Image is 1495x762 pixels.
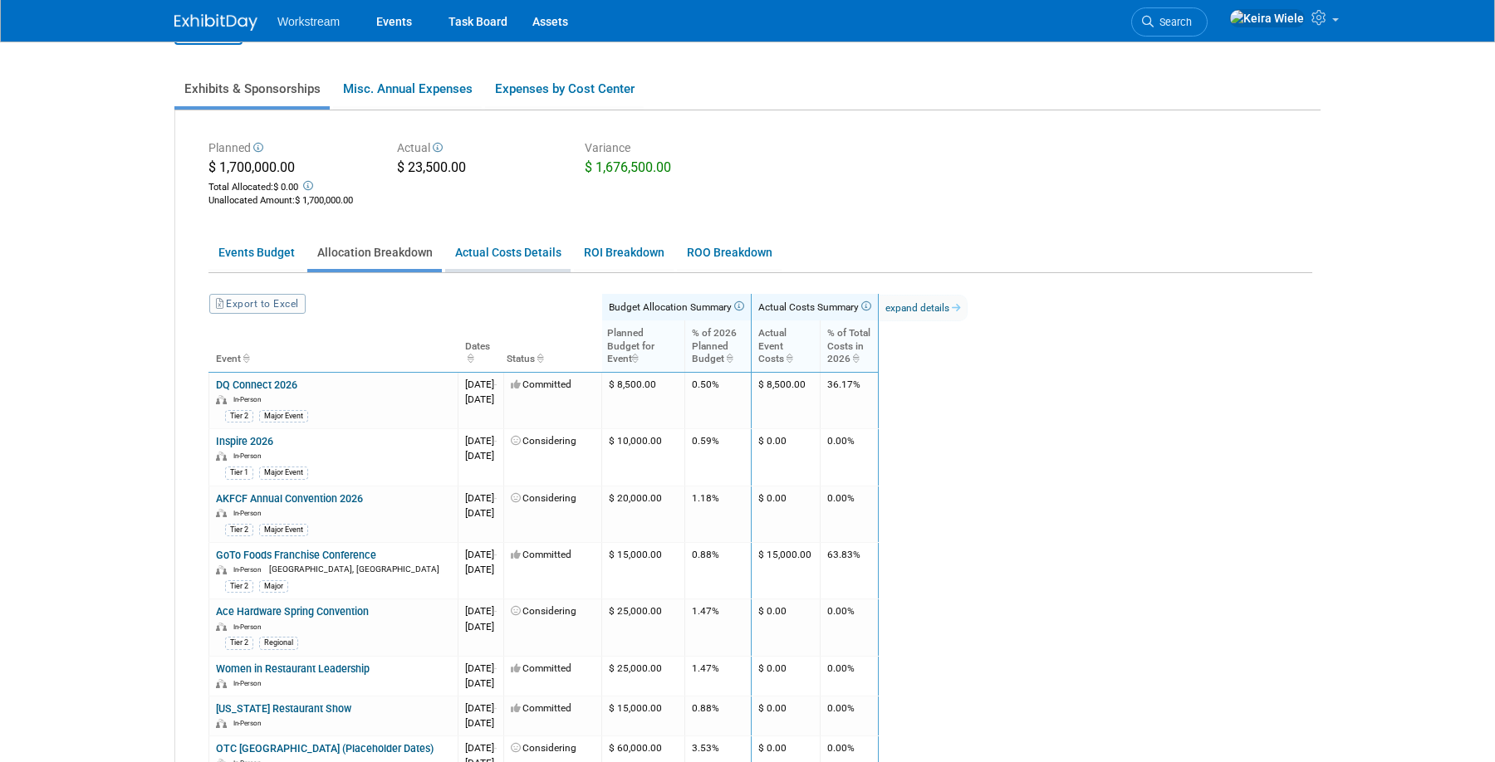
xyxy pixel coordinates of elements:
td: Committed [504,543,602,599]
span: [DATE] [465,549,497,560]
span: [DATE] [465,662,497,674]
td: $ 10,000.00 [602,429,685,486]
span: $ 1,676,500.00 [585,159,671,175]
a: expand details [879,295,968,321]
span: 0.59% [692,435,719,447]
span: [DATE] [465,450,494,462]
td: Considering [504,486,602,542]
th: Budget Allocation Summary [602,294,752,320]
td: $ 25,000.00 [602,656,685,696]
th: % of 2026PlannedBudget: activate to sort column ascending [685,320,752,372]
span: In-Person [233,565,267,574]
th: ActualEventCosts: activate to sort column ascending [752,320,821,372]
a: Misc. Annual Expenses [333,71,482,106]
td: $ 15,000.00 [602,543,685,599]
th: Actual Costs Summary [752,294,879,320]
td: $ 0.00 [752,429,821,486]
a: Events Budget [208,237,304,269]
a: OTC [GEOGRAPHIC_DATA] (Placeholder Dates) [216,742,434,755]
span: - [494,492,497,504]
span: 0.00% [827,702,855,714]
div: Variance [585,139,748,159]
td: $ 25,000.00 [602,599,685,656]
td: $ 0.00 [752,486,821,542]
div: Total Allocated: [208,178,372,194]
img: In-Person Event [216,509,227,518]
span: [GEOGRAPHIC_DATA], [GEOGRAPHIC_DATA] [269,564,439,574]
td: Committed [504,372,602,428]
span: [DATE] [465,621,494,633]
div: Major Event [259,410,308,423]
span: [DATE] [465,702,497,714]
span: [DATE] [465,717,494,729]
td: $ 8,500.00 [752,372,821,428]
a: Search [1131,7,1208,37]
span: 1.18% [692,492,719,504]
span: In-Person [233,509,267,517]
span: [DATE] [465,605,497,617]
span: 63.83% [827,549,860,560]
span: [DATE] [465,435,497,447]
div: Major Event [259,466,308,479]
span: $ 0.00 [273,182,298,193]
td: $ 8,500.00 [602,372,685,428]
div: Actual [397,139,561,159]
span: - [494,549,497,560]
a: Inspire 2026 [216,435,273,447]
th: Planned Budget for Event : activate to sort column ascending [602,320,685,372]
td: $ 0.00 [752,599,821,656]
span: $ 1,700,000.00 [208,159,295,175]
div: : [208,194,372,208]
img: In-Person Event [216,679,227,688]
span: [DATE] [465,677,494,689]
div: Tier 2 [225,524,253,536]
div: Major Event [259,524,308,536]
span: - [494,379,497,390]
span: Search [1154,16,1192,28]
th: % of TotalCosts in2026: activate to sort column ascending [820,320,878,372]
span: 0.00% [827,492,855,504]
a: Expenses by Cost Center [485,71,644,106]
div: Tier 2 [225,410,253,423]
a: DQ Connect 2026 [216,379,297,391]
span: In-Person [233,719,267,727]
span: - [494,702,497,714]
td: $ 20,000.00 [602,486,685,542]
span: 0.00% [827,742,855,754]
img: Keira Wiele [1229,9,1305,27]
a: Exhibits & Sponsorships [174,71,330,106]
span: 1.47% [692,662,719,674]
th: Dates : activate to sort column ascending [458,320,504,372]
span: In-Person [233,452,267,460]
span: 0.50% [692,379,719,390]
span: 0.88% [692,549,719,560]
td: Considering [504,599,602,656]
img: In-Person Event [216,395,227,404]
a: Actual Costs Details [445,237,571,269]
span: 0.88% [692,702,719,714]
td: $ 0.00 [752,696,821,736]
a: ROO Breakdown [677,237,782,269]
img: In-Person Event [216,623,227,632]
span: - [494,662,497,674]
th: Event : activate to sort column ascending [209,320,458,372]
img: ExhibitDay [174,14,257,31]
span: 3.53% [692,742,719,754]
th: : activate to sort column ascending [879,320,968,372]
img: In-Person Event [216,719,227,728]
img: In-Person Event [216,452,227,461]
span: [DATE] [465,507,494,519]
td: Committed [504,696,602,736]
span: 0.00% [827,662,855,674]
div: Tier 2 [225,637,253,649]
span: [DATE] [465,492,497,504]
a: [US_STATE] Restaurant Show [216,702,351,715]
span: Unallocated Amount [208,195,292,206]
a: Ace Hardware Spring Convention [216,605,369,618]
span: 0.00% [827,435,855,447]
span: $ 1,700,000.00 [295,195,353,206]
td: $ 15,000.00 [602,696,685,736]
span: 0.00% [827,605,855,617]
div: $ 23,500.00 [397,159,561,180]
span: In-Person [233,395,267,403]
